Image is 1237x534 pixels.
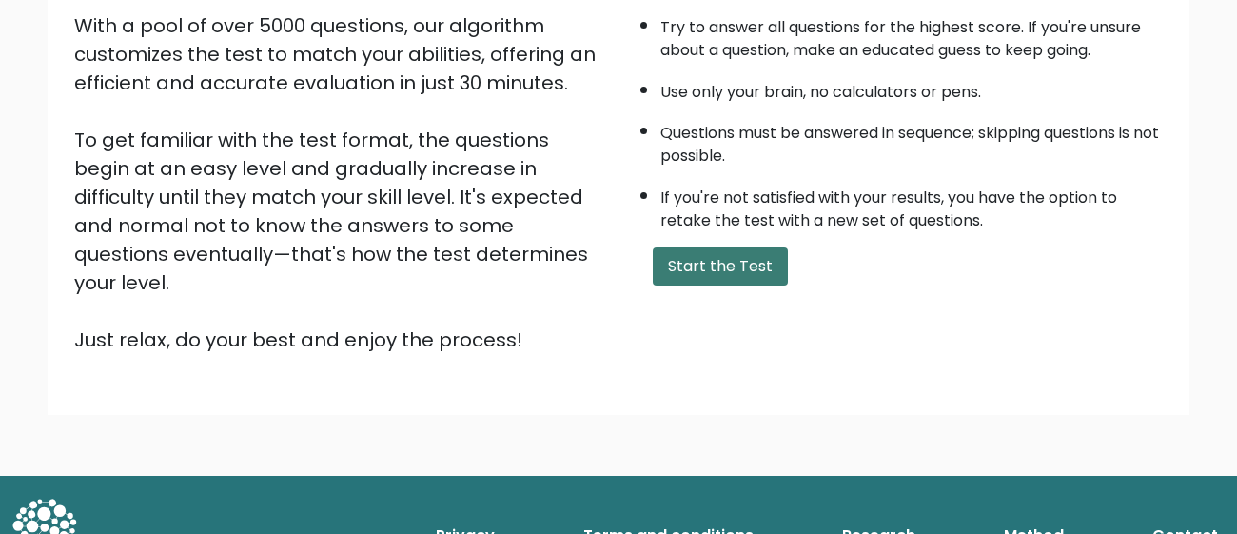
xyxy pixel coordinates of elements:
[660,71,1163,104] li: Use only your brain, no calculators or pens.
[653,247,788,286] button: Start the Test
[660,177,1163,232] li: If you're not satisfied with your results, you have the option to retake the test with a new set ...
[660,112,1163,168] li: Questions must be answered in sequence; skipping questions is not possible.
[660,7,1163,62] li: Try to answer all questions for the highest score. If you're unsure about a question, make an edu...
